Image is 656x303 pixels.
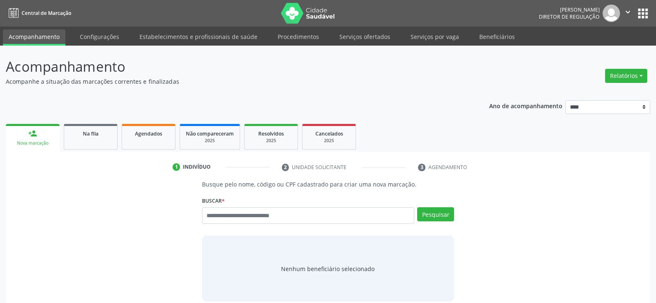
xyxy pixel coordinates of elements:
[620,5,636,22] button: 
[6,6,71,20] a: Central de Marcação
[22,10,71,17] span: Central de Marcação
[605,69,647,83] button: Relatórios
[74,29,125,44] a: Configurações
[405,29,465,44] a: Serviços por vaga
[281,264,375,273] span: Nenhum beneficiário selecionado
[489,100,562,111] p: Ano de acompanhamento
[28,129,37,138] div: person_add
[6,56,457,77] p: Acompanhamento
[308,138,350,144] div: 2025
[417,207,454,221] button: Pesquisar
[636,6,650,21] button: apps
[183,163,211,171] div: Indivíduo
[186,138,234,144] div: 2025
[334,29,396,44] a: Serviços ofertados
[186,130,234,137] span: Não compareceram
[272,29,325,44] a: Procedimentos
[603,5,620,22] img: img
[3,29,65,46] a: Acompanhamento
[315,130,343,137] span: Cancelados
[173,163,180,171] div: 1
[135,130,162,137] span: Agendados
[202,180,454,189] p: Busque pelo nome, código ou CPF cadastrado para criar uma nova marcação.
[6,77,457,86] p: Acompanhe a situação das marcações correntes e finalizadas
[202,194,225,207] label: Buscar
[250,138,292,144] div: 2025
[258,130,284,137] span: Resolvidos
[539,13,600,20] span: Diretor de regulação
[539,6,600,13] div: [PERSON_NAME]
[623,7,632,17] i: 
[83,130,99,137] span: Na fila
[473,29,521,44] a: Beneficiários
[134,29,263,44] a: Estabelecimentos e profissionais de saúde
[12,140,54,146] div: Nova marcação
